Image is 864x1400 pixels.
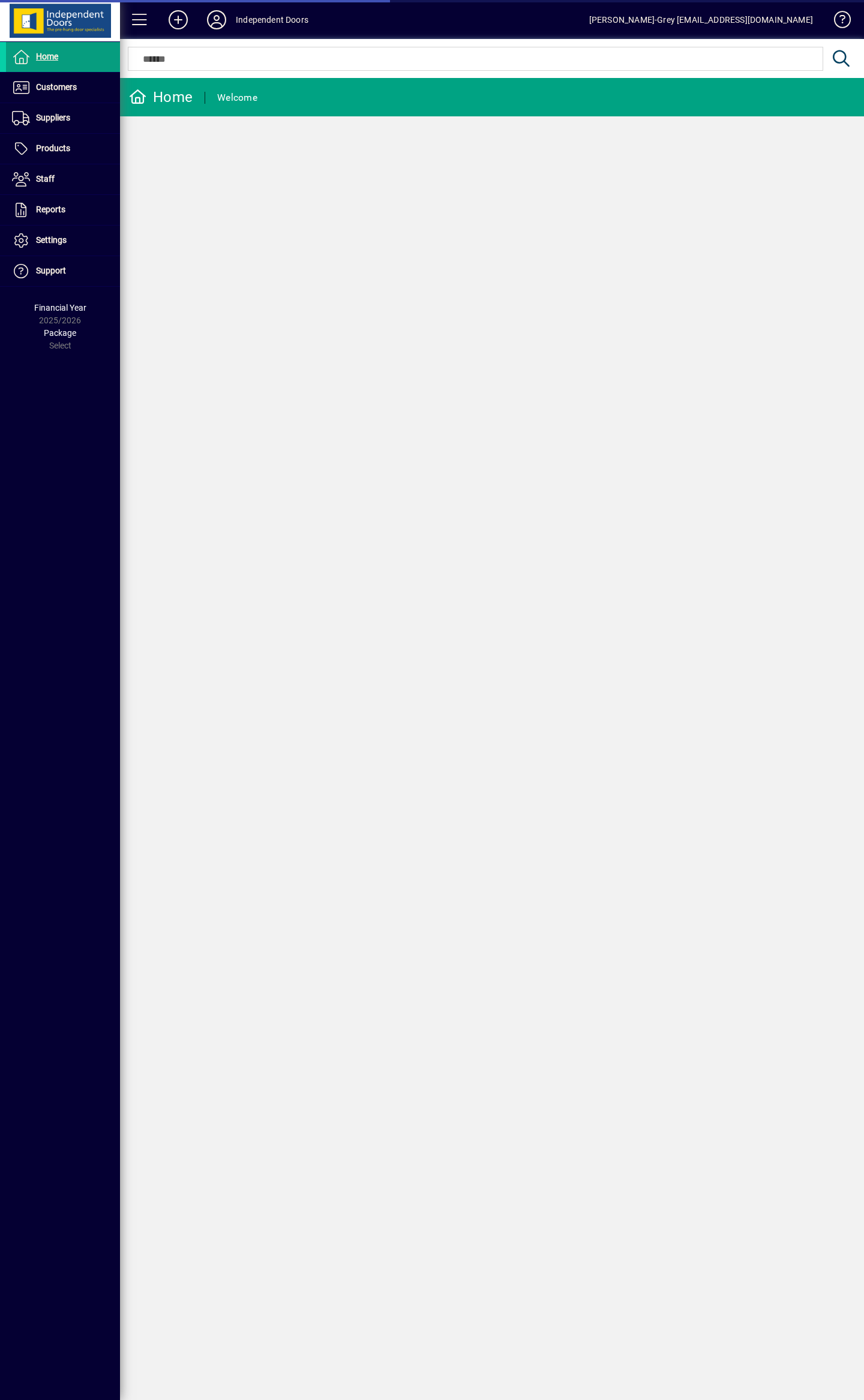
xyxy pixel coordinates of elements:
[44,328,76,338] span: Package
[6,256,120,286] a: Support
[36,143,70,153] span: Products
[825,2,849,41] a: Knowledge Base
[36,82,77,92] span: Customers
[36,205,65,214] span: Reports
[197,9,236,31] button: Profile
[589,10,813,29] div: [PERSON_NAME]-Grey [EMAIL_ADDRESS][DOMAIN_NAME]
[6,134,120,164] a: Products
[36,266,66,275] span: Support
[6,195,120,225] a: Reports
[36,174,55,184] span: Staff
[36,235,67,245] span: Settings
[236,10,308,29] div: Independent Doors
[36,52,58,61] span: Home
[6,73,120,103] a: Customers
[217,88,257,107] div: Welcome
[6,103,120,133] a: Suppliers
[129,88,193,107] div: Home
[6,226,120,256] a: Settings
[6,164,120,194] a: Staff
[34,303,86,313] span: Financial Year
[159,9,197,31] button: Add
[36,113,70,122] span: Suppliers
